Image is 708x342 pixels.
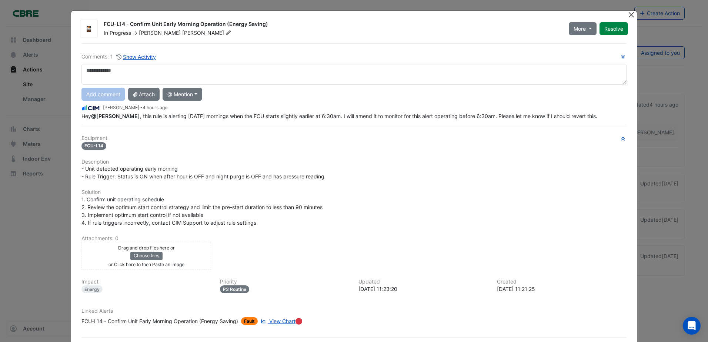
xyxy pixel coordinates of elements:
[116,53,156,61] button: Show Activity
[104,30,131,36] span: In Progress
[91,113,140,119] span: d.bev@craigalansync.com.au [Craigalan Synchronous]
[358,279,488,285] h6: Updated
[128,88,160,101] button: Attach
[81,159,627,165] h6: Description
[104,20,560,29] div: FCU-L14 - Confirm Unit Early Morning Operation (Energy Saving)
[81,235,627,242] h6: Attachments: 0
[269,318,295,324] span: View Chart
[574,25,586,33] span: More
[143,105,167,110] span: 2025-08-25 11:23:20
[220,279,350,285] h6: Priority
[81,142,106,150] span: FCU-L14
[569,22,597,35] button: More
[259,317,295,325] a: View Chart
[683,317,701,335] div: Open Intercom Messenger
[81,317,238,325] div: FCU-L14 - Confirm Unit Early Morning Operation (Energy Saving)
[80,25,97,33] img: Craigalan Synchronous
[118,245,175,251] small: Drag and drop files here or
[81,165,324,180] span: - Unit detected operating early morning - Rule Trigger: Status is ON when after hour is OFF and n...
[295,318,302,325] div: Tooltip anchor
[139,30,181,36] span: [PERSON_NAME]
[81,104,100,112] img: CIM
[163,88,202,101] button: @ Mention
[81,279,211,285] h6: Impact
[103,104,167,111] small: [PERSON_NAME] -
[108,262,184,267] small: or Click here to then Paste an image
[600,22,628,35] button: Resolve
[81,308,627,314] h6: Linked Alerts
[241,317,258,325] span: Fault
[81,196,323,226] span: 1. Confirm unit operating schedule 2. Review the optimum start control strategy and limit the pre...
[497,279,627,285] h6: Created
[130,252,163,260] button: Choose files
[220,285,249,293] div: P3 Routine
[81,189,627,195] h6: Solution
[81,285,103,293] div: Energy
[81,113,597,119] span: Hey , this rule is alerting [DATE] mornings when the FCU starts slightly earlier at 6:30am. I wil...
[358,285,488,293] div: [DATE] 11:23:20
[497,285,627,293] div: [DATE] 11:21:25
[182,29,233,37] span: [PERSON_NAME]
[81,53,156,61] div: Comments: 1
[628,11,635,19] button: Close
[81,135,627,141] h6: Equipment
[133,30,137,36] span: ->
